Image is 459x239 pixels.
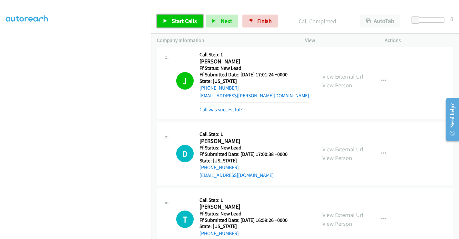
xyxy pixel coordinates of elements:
h5: Ff Status: New Lead [199,211,296,217]
button: Next [206,15,238,27]
a: View Person [322,220,352,227]
p: Call Completed [287,17,349,26]
h2: [PERSON_NAME] [199,137,296,145]
h5: Ff Status: New Lead [199,65,309,71]
p: Actions [385,37,454,44]
h5: Call Step: 1 [199,131,296,137]
a: [PHONE_NUMBER] [199,230,239,236]
h5: State: [US_STATE] [199,78,309,84]
h5: Ff Status: New Lead [199,145,296,151]
h5: Ff Submitted Date: [DATE] 16:59:26 +0000 [199,217,296,223]
div: 0 [450,15,453,23]
a: View Person [322,154,352,162]
h2: [PERSON_NAME] [199,203,296,211]
a: [EMAIL_ADDRESS][DOMAIN_NAME] [199,172,274,178]
h1: J [176,72,194,90]
a: [EMAIL_ADDRESS][PERSON_NAME][DOMAIN_NAME] [199,92,309,99]
h1: D [176,145,194,162]
h5: Call Step: 1 [199,197,296,203]
h1: T [176,211,194,228]
div: The call is yet to be attempted [176,211,194,228]
a: View External Url [322,73,363,80]
h5: Call Step: 1 [199,51,309,58]
h5: Ff Submitted Date: [DATE] 17:00:38 +0000 [199,151,296,158]
h5: Ff Submitted Date: [DATE] 17:01:24 +0000 [199,71,309,78]
a: Call was successful? [199,106,243,113]
a: Finish [242,15,278,27]
a: View Person [322,81,352,89]
h2: [PERSON_NAME] [199,58,296,65]
h5: State: [US_STATE] [199,158,296,164]
a: View External Url [322,211,363,219]
span: Finish [257,17,272,25]
span: Start Calls [172,17,197,25]
span: Next [221,17,232,25]
button: AutoTab [360,15,400,27]
a: View External Url [322,146,363,153]
p: View [305,37,373,44]
a: [PHONE_NUMBER] [199,85,239,91]
iframe: Resource Center [441,94,459,145]
p: Company Information [157,37,293,44]
h5: State: [US_STATE] [199,223,296,230]
div: Delay between calls (in seconds) [415,17,444,23]
a: [PHONE_NUMBER] [199,164,239,170]
a: Start Calls [157,15,203,27]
